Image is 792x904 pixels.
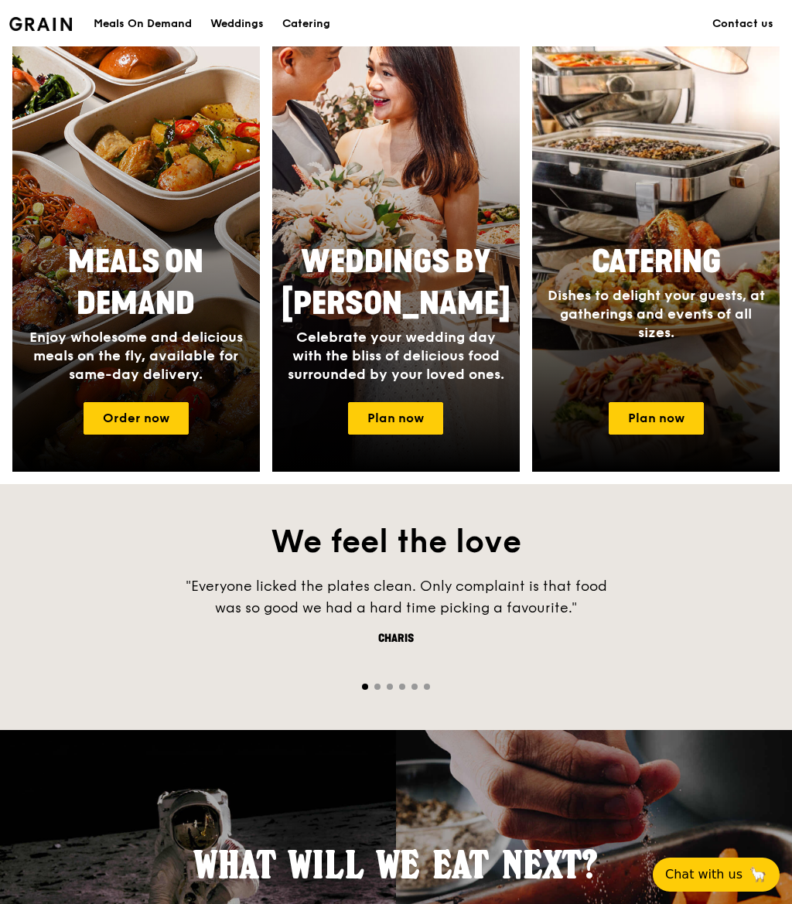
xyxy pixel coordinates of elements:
[29,329,243,383] span: Enjoy wholesome and delicious meals on the fly, available for same-day delivery.
[9,17,72,31] img: Grain
[194,842,598,887] span: What will we eat next?
[84,402,189,435] a: Order now
[548,287,765,341] span: Dishes to delight your guests, at gatherings and events of all sizes.
[532,22,780,472] a: CateringDishes to delight your guests, at gatherings and events of all sizes.Plan now
[272,22,520,472] a: Weddings by [PERSON_NAME]Celebrate your wedding day with the bliss of delicious food surrounded b...
[362,684,368,690] span: Go to slide 1
[94,1,192,47] div: Meals On Demand
[424,684,430,690] span: Go to slide 6
[374,684,381,690] span: Go to slide 2
[387,684,393,690] span: Go to slide 3
[164,575,628,619] div: "Everyone licked the plates clean. Only complaint is that food was so good we had a hard time pic...
[399,684,405,690] span: Go to slide 4
[12,22,260,472] a: Meals On DemandEnjoy wholesome and delicious meals on the fly, available for same-day delivery.Or...
[665,865,742,884] span: Chat with us
[164,631,628,646] div: Charis
[592,244,721,281] span: Catering
[703,1,783,47] a: Contact us
[348,402,443,435] a: Plan now
[282,244,510,322] span: Weddings by [PERSON_NAME]
[282,1,330,47] div: Catering
[210,1,264,47] div: Weddings
[653,858,780,892] button: Chat with us🦙
[609,402,704,435] a: Plan now
[288,329,504,383] span: Celebrate your wedding day with the bliss of delicious food surrounded by your loved ones.
[749,865,767,884] span: 🦙
[68,244,203,322] span: Meals On Demand
[201,1,273,47] a: Weddings
[273,1,340,47] a: Catering
[411,684,418,690] span: Go to slide 5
